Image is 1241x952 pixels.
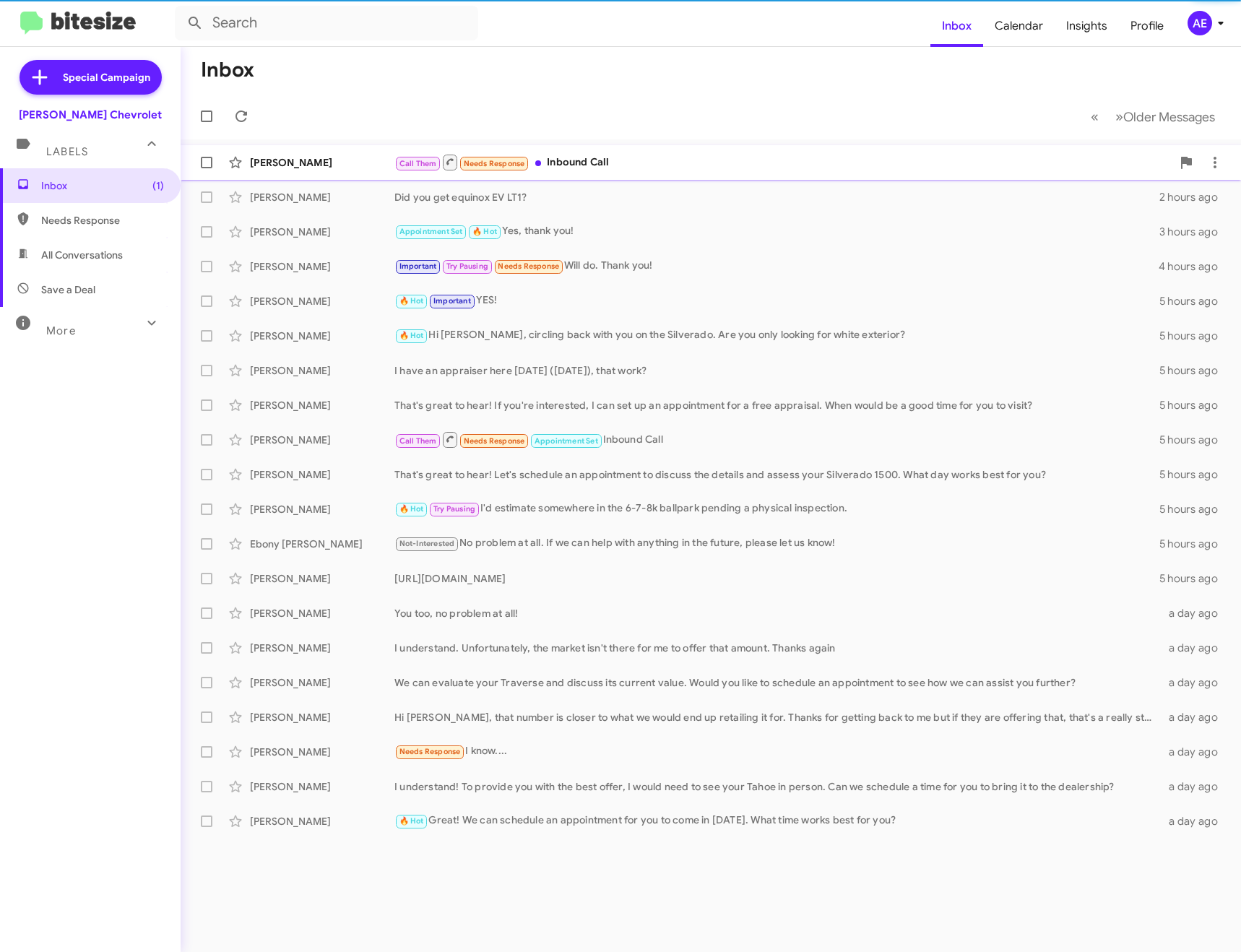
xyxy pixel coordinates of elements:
[394,710,1162,724] div: Hi [PERSON_NAME], that number is closer to what we would end up retailing it for. Thanks for gett...
[394,535,1159,552] div: No problem at all. If we can help with anything in the future, please let us know!
[1162,641,1229,655] div: a day ago
[433,504,475,514] span: Try Pausing
[394,675,1162,690] div: We can evaluate your Traverse and discuss its current value. Would you like to schedule an appoin...
[394,641,1162,655] div: I understand. Unfortunately, the market isn't there for me to offer that amount. Thanks again
[1159,537,1229,551] div: 5 hours ago
[394,293,1159,309] div: YES!
[446,261,488,271] span: Try Pausing
[394,153,1172,171] div: Inbound Call
[250,814,394,828] div: [PERSON_NAME]
[1159,571,1229,586] div: 5 hours ago
[1162,814,1229,828] div: a day ago
[20,60,162,95] a: Special Campaign
[399,296,424,306] span: 🔥 Hot
[930,5,983,47] a: Inbox
[1091,108,1099,126] span: «
[394,430,1159,449] div: Inbound Call
[1162,675,1229,690] div: a day ago
[1175,11,1225,35] button: AE
[1083,102,1224,131] nav: Page navigation example
[250,745,394,759] div: [PERSON_NAME]
[464,159,525,168] span: Needs Response
[399,504,424,514] span: 🔥 Hot
[394,813,1162,829] div: Great! We can schedule an appointment for you to come in [DATE]. What time works best for you?
[394,743,1162,760] div: I know....
[394,501,1159,517] div: I'd estimate somewhere in the 6-7-8k ballpark pending a physical inspection.
[394,223,1159,240] div: Yes, thank you!
[394,258,1159,274] div: Will do. Thank you!
[1159,329,1229,343] div: 5 hours ago
[250,675,394,690] div: [PERSON_NAME]
[63,70,150,85] span: Special Campaign
[1123,109,1215,125] span: Older Messages
[1159,259,1229,274] div: 4 hours ago
[399,816,424,826] span: 🔥 Hot
[250,537,394,551] div: Ebony [PERSON_NAME]
[394,190,1159,204] div: Did you get equinox EV LT1?
[399,331,424,340] span: 🔥 Hot
[19,108,162,122] div: [PERSON_NAME] Chevrolet
[394,779,1162,794] div: I understand! To provide you with the best offer, I would need to see your Tahoe in person. Can w...
[250,467,394,482] div: [PERSON_NAME]
[394,327,1159,344] div: Hi [PERSON_NAME], circling back with you on the Silverado. Are you only looking for white exterior?
[46,145,88,158] span: Labels
[394,363,1159,378] div: I have an appraiser here [DATE] ([DATE]), that work?
[1159,433,1229,447] div: 5 hours ago
[1188,11,1212,35] div: AE
[1159,467,1229,482] div: 5 hours ago
[472,227,497,236] span: 🔥 Hot
[1055,5,1119,47] a: Insights
[394,467,1159,482] div: That's great to hear! Let's schedule an appointment to discuss the details and assess your Silver...
[250,779,394,794] div: [PERSON_NAME]
[399,436,437,446] span: Call Them
[535,436,598,446] span: Appointment Set
[399,539,455,548] span: Not-Interested
[394,571,1159,586] div: [URL][DOMAIN_NAME]
[250,190,394,204] div: [PERSON_NAME]
[983,5,1055,47] a: Calendar
[1115,108,1123,126] span: »
[250,710,394,724] div: [PERSON_NAME]
[250,225,394,239] div: [PERSON_NAME]
[1119,5,1175,47] a: Profile
[250,606,394,620] div: [PERSON_NAME]
[250,294,394,308] div: [PERSON_NAME]
[152,178,164,193] span: (1)
[399,159,437,168] span: Call Them
[394,398,1159,412] div: That's great to hear! If you're interested, I can set up an appointment for a free appraisal. Whe...
[1159,502,1229,516] div: 5 hours ago
[1162,779,1229,794] div: a day ago
[250,433,394,447] div: [PERSON_NAME]
[1162,710,1229,724] div: a day ago
[46,324,76,337] span: More
[250,641,394,655] div: [PERSON_NAME]
[250,329,394,343] div: [PERSON_NAME]
[41,282,95,297] span: Save a Deal
[1159,190,1229,204] div: 2 hours ago
[399,747,461,756] span: Needs Response
[41,248,123,262] span: All Conversations
[1159,363,1229,378] div: 5 hours ago
[1107,102,1224,131] button: Next
[250,363,394,378] div: [PERSON_NAME]
[1159,294,1229,308] div: 5 hours ago
[250,571,394,586] div: [PERSON_NAME]
[201,59,254,82] h1: Inbox
[1082,102,1107,131] button: Previous
[1162,745,1229,759] div: a day ago
[250,155,394,170] div: [PERSON_NAME]
[41,213,164,228] span: Needs Response
[250,259,394,274] div: [PERSON_NAME]
[1159,398,1229,412] div: 5 hours ago
[1159,225,1229,239] div: 3 hours ago
[399,227,463,236] span: Appointment Set
[394,606,1162,620] div: You too, no problem at all!
[41,178,164,193] span: Inbox
[399,261,437,271] span: Important
[175,6,478,40] input: Search
[250,398,394,412] div: [PERSON_NAME]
